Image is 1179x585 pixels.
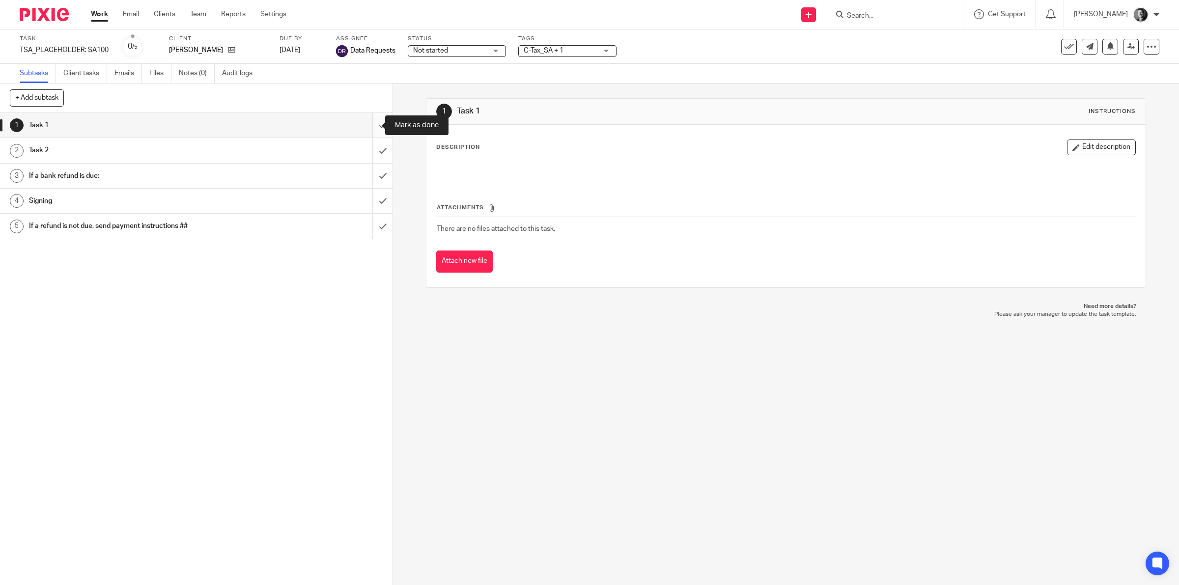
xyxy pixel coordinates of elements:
span: C-Tax_SA + 1 [524,47,563,54]
span: There are no files attached to this task. [437,225,555,232]
p: Description [436,143,480,151]
div: Instructions [1089,108,1136,115]
a: Settings [260,9,286,19]
a: Notes (0) [179,64,215,83]
div: 0 [128,41,138,52]
h1: If a bank refund is due: [29,168,252,183]
label: Task [20,35,109,43]
p: [PERSON_NAME] [169,45,223,55]
label: Due by [280,35,324,43]
label: Status [408,35,506,43]
p: Need more details? [436,303,1137,310]
span: Data Requests [350,46,395,56]
button: Edit description [1067,139,1136,155]
img: DSC_9061-3.jpg [1133,7,1149,23]
div: 5 [10,220,24,233]
p: [PERSON_NAME] [1074,9,1128,19]
img: svg%3E [336,45,348,57]
label: Tags [518,35,617,43]
img: Pixie [20,8,69,21]
h1: Task 2 [29,143,252,158]
div: 4 [10,194,24,208]
span: Attachments [437,205,484,210]
div: 3 [10,169,24,183]
h1: Task 1 [29,118,252,133]
h1: Signing [29,194,252,208]
button: Attach new file [436,251,493,273]
span: Get Support [988,11,1026,18]
h1: If a refund is not due, send payment instructions ## [29,219,252,233]
span: [DATE] [280,47,300,54]
div: 1 [436,104,452,119]
small: /5 [132,44,138,50]
a: Email [123,9,139,19]
button: + Add subtask [10,89,64,106]
a: Files [149,64,171,83]
a: Emails [114,64,142,83]
a: Reports [221,9,246,19]
div: 2 [10,144,24,158]
a: Work [91,9,108,19]
a: Team [190,9,206,19]
span: Not started [413,47,448,54]
a: Client tasks [63,64,107,83]
div: 1 [10,118,24,132]
h1: Task 1 [457,106,807,116]
label: Assignee [336,35,395,43]
input: Search [846,12,934,21]
a: Audit logs [222,64,260,83]
a: Clients [154,9,175,19]
label: Client [169,35,267,43]
div: TSA_PLACEHOLDER: SA100 [20,45,109,55]
p: Please ask your manager to update the task template. [436,310,1137,318]
a: Subtasks [20,64,56,83]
